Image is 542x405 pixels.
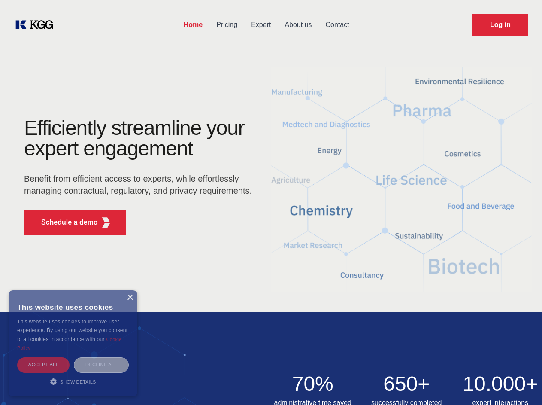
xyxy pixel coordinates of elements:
[24,210,126,235] button: Schedule a demoKGG Fifth Element RED
[24,118,257,159] h1: Efficiently streamline your expert engagement
[177,14,209,36] a: Home
[17,357,70,372] div: Accept all
[278,14,318,36] a: About us
[271,56,532,303] img: KGG Fifth Element RED
[319,14,356,36] a: Contact
[17,319,127,342] span: This website uses cookies to improve user experience. By using our website you consent to all coo...
[271,374,355,394] h2: 70%
[17,377,129,386] div: Show details
[60,379,96,384] span: Show details
[209,14,244,36] a: Pricing
[365,374,448,394] h2: 650+
[244,14,278,36] a: Expert
[101,217,112,228] img: KGG Fifth Element RED
[24,173,257,197] p: Benefit from efficient access to experts, while effortlessly managing contractual, regulatory, an...
[41,217,98,228] p: Schedule a demo
[14,18,60,32] a: KOL Knowledge Platform: Talk to Key External Experts (KEE)
[472,14,528,36] a: Request Demo
[74,357,129,372] div: Decline all
[17,297,129,317] div: This website uses cookies
[17,337,122,350] a: Cookie Policy
[127,295,133,301] div: Close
